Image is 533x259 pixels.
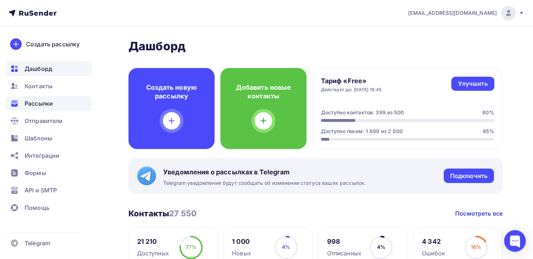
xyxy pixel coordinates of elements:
div: Доступно писем: 1 899 из 2 000 [321,128,403,135]
a: Формы [6,166,92,180]
span: 16% [471,244,481,250]
span: API и SMTP [25,186,57,195]
span: Отправители [25,116,63,125]
span: Помощь [25,203,50,212]
span: Формы [25,169,46,177]
span: Telegram [25,239,50,247]
h4: Тариф «Free» [321,77,382,85]
a: Отправители [6,114,92,128]
h2: Дашборд [128,39,503,54]
span: 4% [282,244,290,250]
h4: Добавить новые контакты [232,83,295,101]
span: Telegram уведомления будут сообщать об изменении статуса ваших рассылок. [163,179,366,187]
div: 4 342 [422,237,445,246]
span: [EMAIL_ADDRESS][DOMAIN_NAME] [408,9,497,17]
span: 4% [377,244,385,250]
div: Доступно контактов: 399 из 500 [321,109,404,116]
a: Контакты [6,79,92,93]
a: [EMAIL_ADDRESS][DOMAIN_NAME] [408,6,524,20]
div: 1 000 [232,237,251,246]
a: Посмотреть все [455,209,503,218]
div: Улучшить [458,80,487,88]
div: 80% [482,109,494,116]
span: Интеграции [25,151,59,160]
span: 77% [186,244,196,250]
span: 27 550 [169,209,196,218]
div: Отписанных [327,249,361,258]
div: 998 [327,237,361,246]
span: Уведомления о рассылках в Telegram [163,168,366,177]
h4: Создать новую рассылку [140,83,203,101]
div: Ошибок [422,249,445,258]
a: Дашборд [6,61,92,76]
span: Рассылки [25,99,53,108]
div: Создать рассылку [26,40,80,48]
span: Шаблоны [25,134,52,143]
div: Доступных [137,249,169,258]
a: Рассылки [6,96,92,111]
div: Новых [232,249,251,258]
h3: Контакты [128,208,196,218]
div: 95% [483,128,494,135]
div: Действует до: [DATE] 19:45 [321,87,382,93]
span: Контакты [25,82,52,90]
a: Шаблоны [6,131,92,145]
div: Подключить [450,172,487,180]
div: 21 210 [137,237,169,246]
span: Дашборд [25,64,52,73]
